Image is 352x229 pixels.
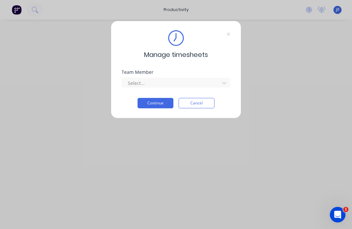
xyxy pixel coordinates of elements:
span: 1 [343,207,348,212]
iframe: Intercom live chat [330,207,345,222]
div: Team Member [122,70,230,74]
button: Continue [138,98,173,108]
button: Cancel [179,98,214,108]
span: Manage timesheets [144,50,208,60]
